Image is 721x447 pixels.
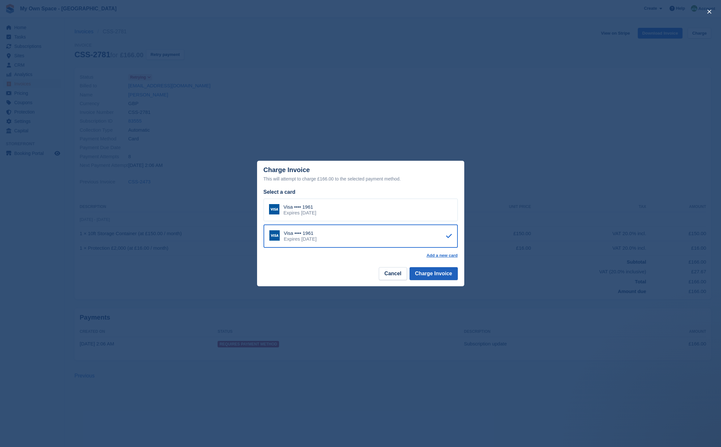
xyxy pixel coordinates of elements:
div: Visa •••• 1961 [284,204,316,210]
img: Visa Logo [269,204,279,214]
div: This will attempt to charge £166.00 to the selected payment method. [264,175,458,183]
div: Expires [DATE] [284,236,317,242]
a: Add a new card [426,253,457,258]
div: Expires [DATE] [284,210,316,216]
button: Charge Invoice [410,267,458,280]
button: close [704,6,715,17]
div: Charge Invoice [264,166,458,183]
div: Select a card [264,188,458,196]
button: Cancel [379,267,407,280]
div: Visa •••• 1961 [284,230,317,236]
img: Visa Logo [269,230,280,241]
